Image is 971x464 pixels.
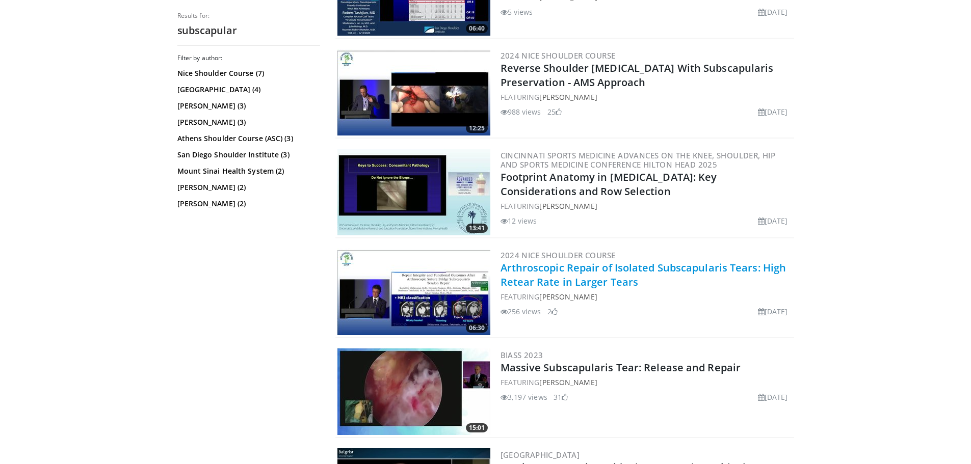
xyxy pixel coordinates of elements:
[337,49,490,135] a: 12:25
[466,124,488,133] span: 12:25
[501,306,541,317] li: 256 views
[501,150,776,170] a: Cincinnati Sports Medicine Advances on the Knee, Shoulder, Hip and Sports Medicine Conference Hil...
[501,291,792,302] div: FEATURING
[501,61,774,89] a: Reverse Shoulder [MEDICAL_DATA] With Subscapularis Preservation - AMS Approach
[466,423,488,432] span: 15:01
[539,201,597,211] a: [PERSON_NAME]
[337,149,490,235] a: 13:41
[177,150,318,160] a: San Diego Shoulder Institute (3)
[501,7,533,17] li: 5 views
[539,292,597,302] a: [PERSON_NAME]
[501,106,541,117] li: 988 views
[501,392,547,402] li: 3,197 views
[466,24,488,33] span: 06:40
[337,149,490,235] img: 66c0fe37-7d45-452c-90d3-5c60266c83d0.300x170_q85_crop-smart_upscale.jpg
[501,377,792,388] div: FEATURING
[177,101,318,111] a: [PERSON_NAME] (3)
[758,7,788,17] li: [DATE]
[547,106,562,117] li: 25
[177,85,318,95] a: [GEOGRAPHIC_DATA] (4)
[337,348,490,435] img: c7d6ed24-576b-4ee1-b000-b19fc718c798.300x170_q85_crop-smart_upscale.jpg
[177,199,318,209] a: [PERSON_NAME] (2)
[758,215,788,226] li: [DATE]
[177,166,318,176] a: Mount Sinai Health System (2)
[539,377,597,387] a: [PERSON_NAME]
[177,54,320,62] h3: Filter by author:
[501,201,792,211] div: FEATURING
[501,250,616,260] a: 2024 Nice Shoulder Course
[177,133,318,144] a: Athens Shoulder Course (ASC) (3)
[177,12,320,20] p: Results for:
[758,106,788,117] li: [DATE]
[466,224,488,233] span: 13:41
[501,261,786,289] a: Arthroscopic Repair of Isolated Subscapularis Tears: High Retear Rate in Larger Tears
[501,92,792,102] div: FEATURING
[177,117,318,127] a: [PERSON_NAME] (3)
[501,170,717,198] a: Footprint Anatomy in [MEDICAL_DATA]: Key Considerations and Row Selection
[501,361,741,374] a: Massive Subscapularis Tear: Release and Repair
[337,348,490,435] a: 15:01
[501,50,616,61] a: 2024 Nice Shoulder Course
[337,49,490,135] img: 7e540be7-8cda-4f7d-a36f-404d8aa1e09d.300x170_q85_crop-smart_upscale.jpg
[758,392,788,402] li: [DATE]
[501,215,537,226] li: 12 views
[177,182,318,193] a: [PERSON_NAME] (2)
[177,24,320,37] h2: subscapular
[758,306,788,317] li: [DATE]
[539,92,597,102] a: [PERSON_NAME]
[501,350,543,360] a: BIASS 2023
[466,323,488,333] span: 06:30
[501,450,580,460] a: [GEOGRAPHIC_DATA]
[337,249,490,335] img: 5c976907-8cae-4d8b-831b-870e12ac32b3.300x170_q85_crop-smart_upscale.jpg
[337,249,490,335] a: 06:30
[177,68,318,78] a: Nice Shoulder Course (7)
[554,392,568,402] li: 31
[547,306,558,317] li: 2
